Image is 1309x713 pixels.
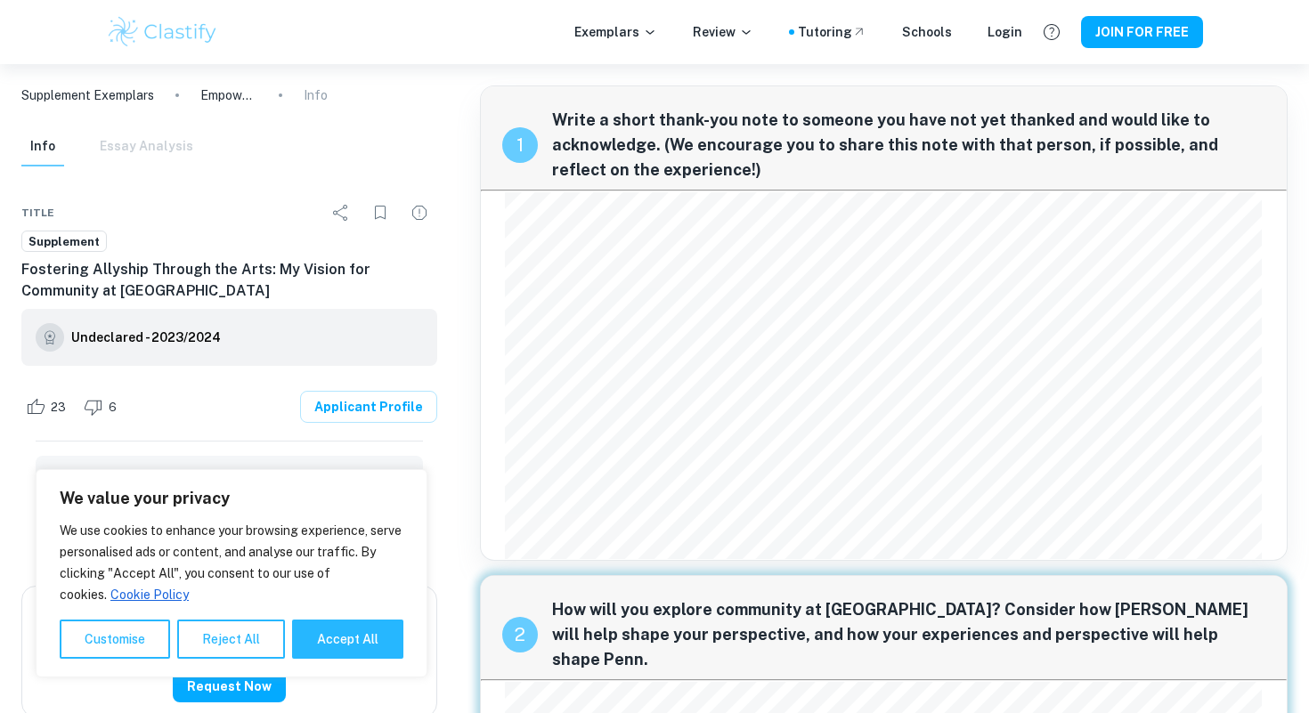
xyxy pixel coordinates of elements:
div: Bookmark [362,195,398,231]
p: Review [693,22,753,42]
h6: Fostering Allyship Through the Arts: My Vision for Community at [GEOGRAPHIC_DATA] [21,259,437,302]
a: Login [988,22,1022,42]
div: recipe [502,617,538,652]
span: Title [21,205,54,221]
div: recipe [502,127,538,163]
img: Clastify logo [106,14,219,50]
div: Share [323,195,359,231]
span: Supplement [22,233,106,251]
a: Undeclared - 2023/2024 [71,323,221,352]
p: Info [304,85,328,105]
a: Cookie Policy [110,587,190,603]
span: 6 [99,399,126,417]
span: Write a short thank-you note to someone you have not yet thanked and would like to acknowledge. (... [552,108,1266,182]
div: We value your privacy [36,469,427,677]
button: Accept All [292,620,403,659]
span: How will you explore community at [GEOGRAPHIC_DATA]? Consider how [PERSON_NAME] will help shape y... [552,597,1266,672]
a: Applicant Profile [300,391,437,423]
button: Request Now [173,670,286,702]
button: Help and Feedback [1037,17,1067,47]
p: We value your privacy [60,488,403,509]
p: We use cookies to enhance your browsing experience, serve personalised ads or content, and analys... [60,520,403,605]
a: Tutoring [798,22,866,42]
button: Customise [60,620,170,659]
a: Supplement Exemplars [21,85,154,105]
div: Like [21,393,76,421]
button: Info [21,127,64,166]
a: Supplement [21,231,107,253]
span: 23 [41,399,76,417]
h6: Undeclared - 2023/2024 [71,328,221,347]
div: Report issue [402,195,437,231]
a: Schools [902,22,952,42]
button: Reject All [177,620,285,659]
p: Empowering Dreams: A Thank-You Note [200,85,257,105]
p: Exemplars [574,22,657,42]
button: JOIN FOR FREE [1081,16,1203,48]
div: Dislike [79,393,126,421]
